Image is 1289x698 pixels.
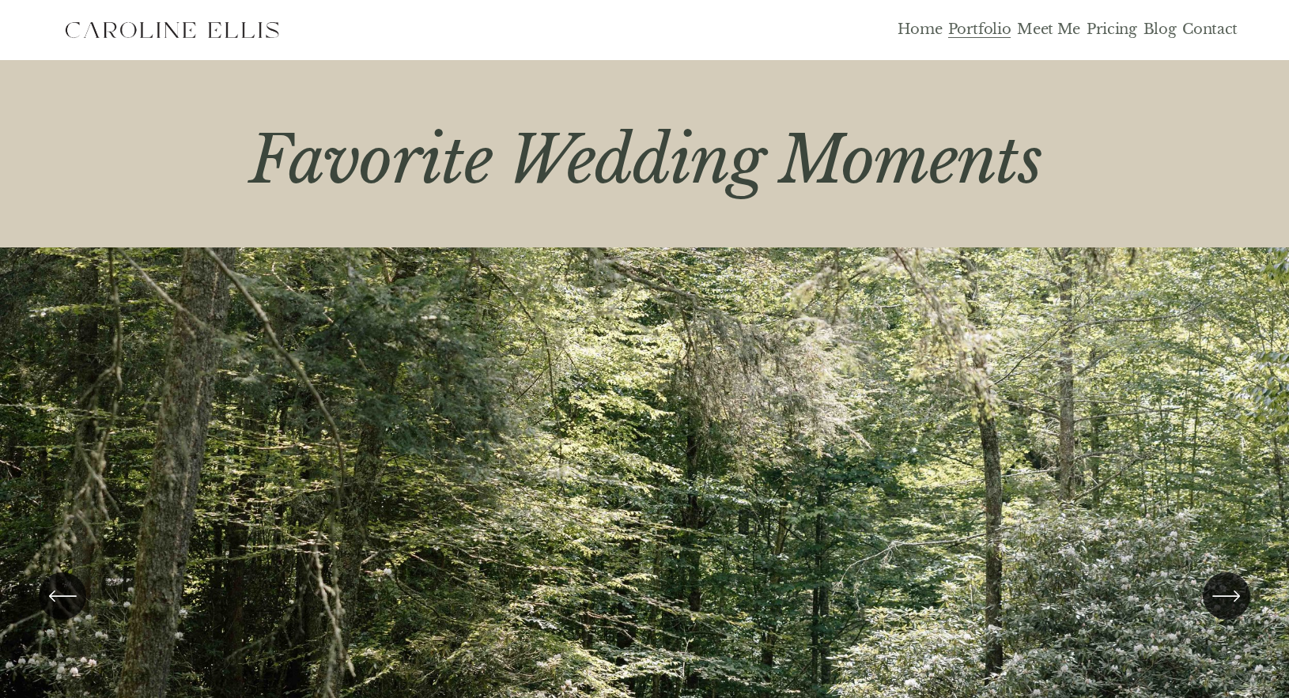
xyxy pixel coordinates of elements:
a: Portfolio [948,21,1011,39]
a: Contact [1182,21,1238,39]
a: Pricing [1087,21,1137,39]
button: Next [1203,572,1250,620]
a: Home [898,21,943,39]
button: Previous [39,572,86,620]
a: Meet Me [1017,21,1080,39]
em: Favorite Wedding Moments [249,120,1041,200]
img: Western North Carolina Faith Based Elopement Photographer [51,10,292,50]
a: Blog [1143,21,1177,39]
